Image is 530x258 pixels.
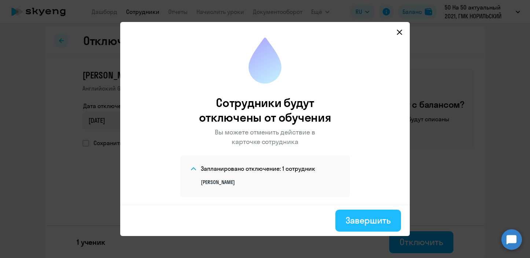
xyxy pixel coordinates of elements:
[335,210,401,232] button: Завершить
[346,214,391,226] div: Завершить
[184,95,347,125] h2: Сотрудники будут отключены от обучения
[201,165,315,173] h4: Запланировано отключение: 1 сотрудник
[201,179,339,185] li: [PERSON_NAME]
[211,128,319,147] p: Вы можете отменить действие в карточке сотрудника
